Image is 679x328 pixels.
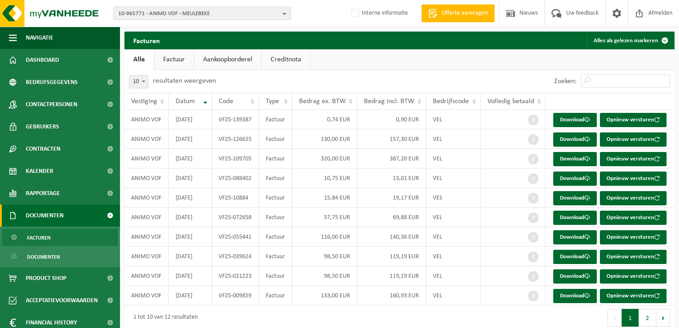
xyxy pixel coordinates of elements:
td: VEL [426,168,481,188]
span: Volledig betaald [487,98,534,105]
td: VF25-139387 [212,110,260,129]
td: VF25-039624 [212,247,260,266]
button: Opnieuw versturen [600,230,667,244]
a: Download [553,250,597,264]
button: Opnieuw versturen [600,269,667,284]
span: Product Shop [26,267,66,289]
td: Factuur [259,227,292,247]
td: Factuur [259,247,292,266]
a: Download [553,113,597,127]
span: Offerte aanvragen [439,9,490,18]
td: [DATE] [169,110,212,129]
span: Acceptatievoorwaarden [26,289,98,312]
td: Factuur [259,168,292,188]
a: Download [553,132,597,147]
button: 1 [622,309,639,327]
td: 10,75 EUR [292,168,358,188]
button: 2 [639,309,656,327]
td: 160,93 EUR [357,286,426,305]
td: 133,00 EUR [292,286,358,305]
td: 0,90 EUR [357,110,426,129]
td: 320,00 EUR [292,149,358,168]
a: Download [553,191,597,205]
td: Factuur [259,110,292,129]
td: VEL [426,227,481,247]
td: 15,84 EUR [292,188,358,208]
button: Opnieuw versturen [600,132,667,147]
td: 140,36 EUR [357,227,426,247]
td: Factuur [259,129,292,149]
td: VF25-072658 [212,208,260,227]
td: Factuur [259,208,292,227]
a: Aankoopborderel [194,49,261,70]
span: 10-965771 - ANIMO VOF - MEULEBEKE [118,7,279,20]
button: Next [656,309,670,327]
td: VEL [426,286,481,305]
a: Documenten [2,248,118,265]
td: Factuur [259,188,292,208]
td: 98,50 EUR [292,247,358,266]
td: [DATE] [169,168,212,188]
td: ANIMO VOF [124,286,169,305]
td: 119,19 EUR [357,266,426,286]
span: Navigatie [26,27,53,49]
td: 116,00 EUR [292,227,358,247]
span: Contracten [26,138,60,160]
td: [DATE] [169,149,212,168]
td: 387,20 EUR [357,149,426,168]
span: Datum [176,98,195,105]
td: [DATE] [169,266,212,286]
button: Previous [607,309,622,327]
td: VEL [426,110,481,129]
span: 10 [129,76,148,88]
td: [DATE] [169,208,212,227]
button: Opnieuw versturen [600,211,667,225]
span: Type [266,98,279,105]
a: Download [553,172,597,186]
button: 10-965771 - ANIMO VOF - MEULEBEKE [113,7,291,20]
a: Alle [124,49,154,70]
span: Documenten [26,204,64,227]
a: Factuur [154,49,194,70]
td: [DATE] [169,227,212,247]
span: Vestiging [131,98,157,105]
span: Bedrag incl. BTW [364,98,414,105]
td: 98,50 EUR [292,266,358,286]
td: VF25-021223 [212,266,260,286]
td: VF25-10884 [212,188,260,208]
td: ANIMO VOF [124,247,169,266]
button: Opnieuw versturen [600,191,667,205]
span: Bedrag ex. BTW [299,98,346,105]
span: Documenten [27,248,60,265]
span: Rapportage [26,182,60,204]
td: 119,19 EUR [357,247,426,266]
td: VF25-088402 [212,168,260,188]
h2: Facturen [124,32,169,49]
td: ANIMO VOF [124,129,169,149]
td: 69,88 EUR [357,208,426,227]
a: Download [553,230,597,244]
td: 57,75 EUR [292,208,358,227]
span: Facturen [27,229,51,246]
td: ANIMO VOF [124,149,169,168]
td: 19,17 EUR [357,188,426,208]
div: 1 tot 10 van 12 resultaten [129,310,198,326]
td: VF25-109705 [212,149,260,168]
td: 13,01 EUR [357,168,426,188]
span: Bedrijfscode [433,98,469,105]
label: resultaten weergeven [153,77,216,84]
span: Code [219,98,233,105]
span: 10 [129,75,148,88]
button: Opnieuw versturen [600,113,667,127]
td: VF25-009859 [212,286,260,305]
a: Download [553,152,597,166]
td: VF25-126625 [212,129,260,149]
button: Opnieuw versturen [600,289,667,303]
td: ANIMO VOF [124,110,169,129]
td: VES [426,188,481,208]
td: 157,30 EUR [357,129,426,149]
button: Opnieuw versturen [600,172,667,186]
td: Factuur [259,149,292,168]
td: [DATE] [169,129,212,149]
a: Download [553,289,597,303]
